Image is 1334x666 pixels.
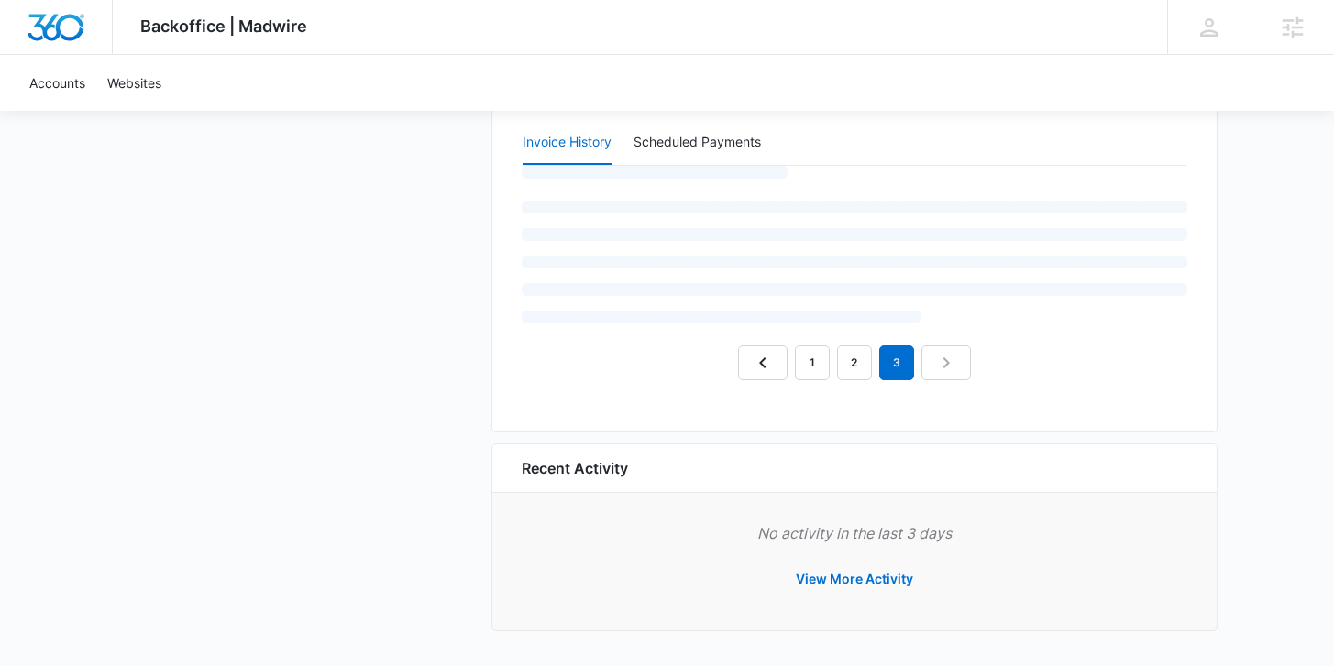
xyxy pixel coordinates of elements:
p: No activity in the last 3 days [522,522,1187,544]
a: Websites [96,55,172,111]
nav: Pagination [738,345,971,380]
button: View More Activity [777,557,932,601]
em: 3 [879,345,914,380]
a: Page 2 [837,345,872,380]
h6: Recent Activity [522,457,628,479]
span: Backoffice | Madwire [140,16,307,36]
a: Page 1 [795,345,830,380]
div: Scheduled Payments [634,136,768,148]
a: Accounts [18,55,96,111]
button: Invoice History [523,121,612,165]
a: Previous Page [738,345,788,380]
